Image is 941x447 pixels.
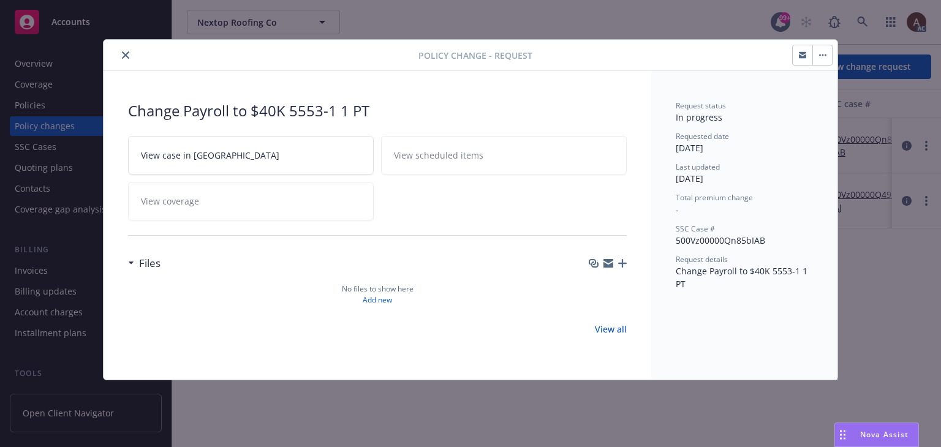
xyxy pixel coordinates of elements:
[128,100,627,121] div: Change Payroll to $40K 5553-1 1 PT
[676,204,679,216] span: -
[418,49,532,62] span: Policy change - Request
[676,254,728,265] span: Request details
[676,131,729,141] span: Requested date
[834,423,919,447] button: Nova Assist
[676,235,765,246] span: 500Vz00000Qn85bIAB
[595,323,627,336] a: View all
[676,173,703,184] span: [DATE]
[676,162,720,172] span: Last updated
[676,265,810,290] span: Change Payroll to $40K 5553-1 1 PT
[676,111,722,123] span: In progress
[860,429,909,440] span: Nova Assist
[676,223,715,234] span: SSC Case #
[342,284,414,295] span: No files to show here
[118,48,133,62] button: close
[363,295,392,306] a: Add new
[128,255,161,271] div: Files
[676,192,753,203] span: Total premium change
[128,136,374,175] a: View case in [GEOGRAPHIC_DATA]
[676,142,703,154] span: [DATE]
[835,423,850,446] div: Drag to move
[139,255,161,271] h3: Files
[676,100,726,111] span: Request status
[141,149,279,162] span: View case in [GEOGRAPHIC_DATA]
